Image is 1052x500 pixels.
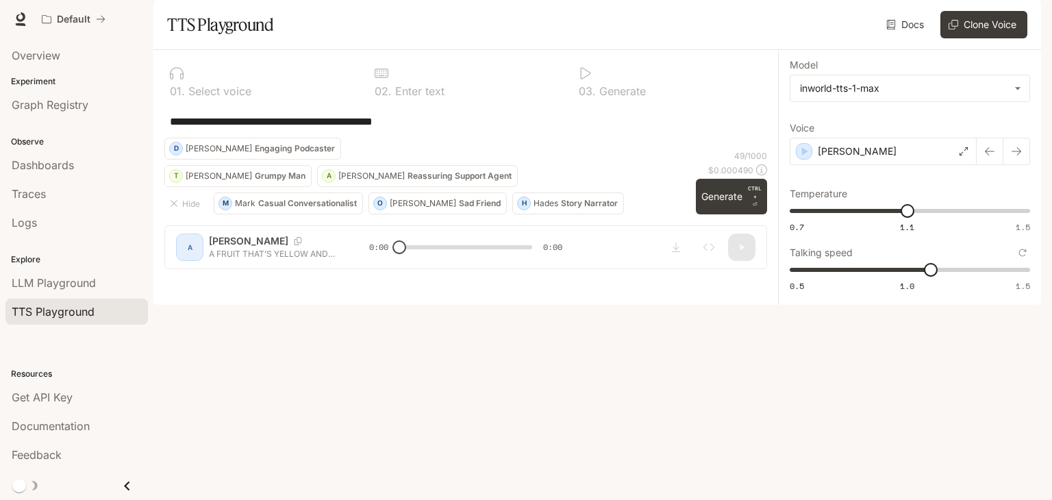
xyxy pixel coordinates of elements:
[900,221,914,233] span: 1.1
[164,192,208,214] button: Hide
[790,189,847,199] p: Temperature
[884,11,929,38] a: Docs
[323,165,335,187] div: A
[696,179,767,214] button: GenerateCTRL +⏎
[561,199,618,208] p: Story Narrator
[167,11,273,38] h1: TTS Playground
[392,86,444,97] p: Enter text
[235,199,255,208] p: Mark
[940,11,1027,38] button: Clone Voice
[708,164,753,176] p: $ 0.000490
[459,199,501,208] p: Sad Friend
[1016,221,1030,233] span: 1.5
[408,172,512,180] p: Reassuring Support Agent
[375,86,392,97] p: 0 2 .
[790,248,853,258] p: Talking speed
[170,138,182,160] div: D
[748,184,762,201] p: CTRL +
[258,199,357,208] p: Casual Conversationalist
[818,145,897,158] p: [PERSON_NAME]
[900,280,914,292] span: 1.0
[57,14,90,25] p: Default
[1015,245,1030,260] button: Reset to default
[164,165,312,187] button: T[PERSON_NAME]Grumpy Man
[164,138,341,160] button: D[PERSON_NAME]Engaging Podcaster
[790,60,818,70] p: Model
[255,145,335,153] p: Engaging Podcaster
[186,172,252,180] p: [PERSON_NAME]
[317,165,518,187] button: A[PERSON_NAME]Reassuring Support Agent
[790,280,804,292] span: 0.5
[1016,280,1030,292] span: 1.5
[512,192,624,214] button: HHadesStory Narrator
[170,165,182,187] div: T
[390,199,456,208] p: [PERSON_NAME]
[374,192,386,214] div: O
[534,199,558,208] p: Hades
[255,172,305,180] p: Grumpy Man
[800,82,1007,95] div: inworld-tts-1-max
[790,123,814,133] p: Voice
[185,86,251,97] p: Select voice
[170,86,185,97] p: 0 1 .
[748,184,762,209] p: ⏎
[596,86,646,97] p: Generate
[338,172,405,180] p: [PERSON_NAME]
[36,5,112,33] button: All workspaces
[219,192,231,214] div: M
[790,221,804,233] span: 0.7
[518,192,530,214] div: H
[368,192,507,214] button: O[PERSON_NAME]Sad Friend
[790,75,1029,101] div: inworld-tts-1-max
[186,145,252,153] p: [PERSON_NAME]
[734,150,767,162] p: 49 / 1000
[214,192,363,214] button: MMarkCasual Conversationalist
[579,86,596,97] p: 0 3 .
